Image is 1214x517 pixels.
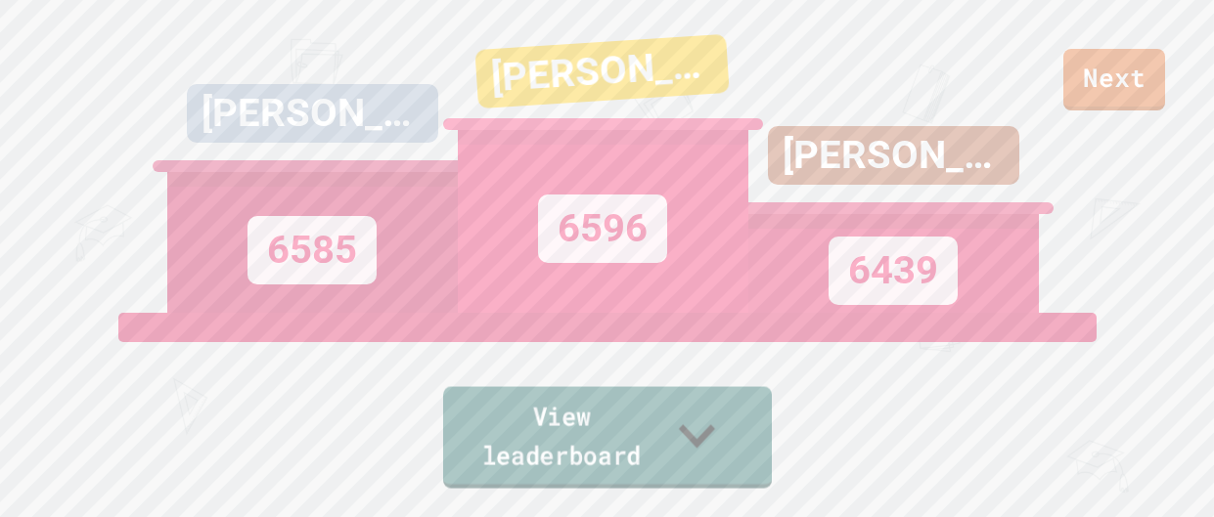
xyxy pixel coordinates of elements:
[247,216,377,284] div: 6585
[1063,49,1165,110] a: Next
[474,34,729,108] div: [PERSON_NAME]
[187,84,438,143] div: [PERSON_NAME]
[829,237,958,305] div: 6439
[538,194,667,263] div: 6596
[768,126,1019,185] div: [PERSON_NAME]
[442,387,771,489] a: View leaderboard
